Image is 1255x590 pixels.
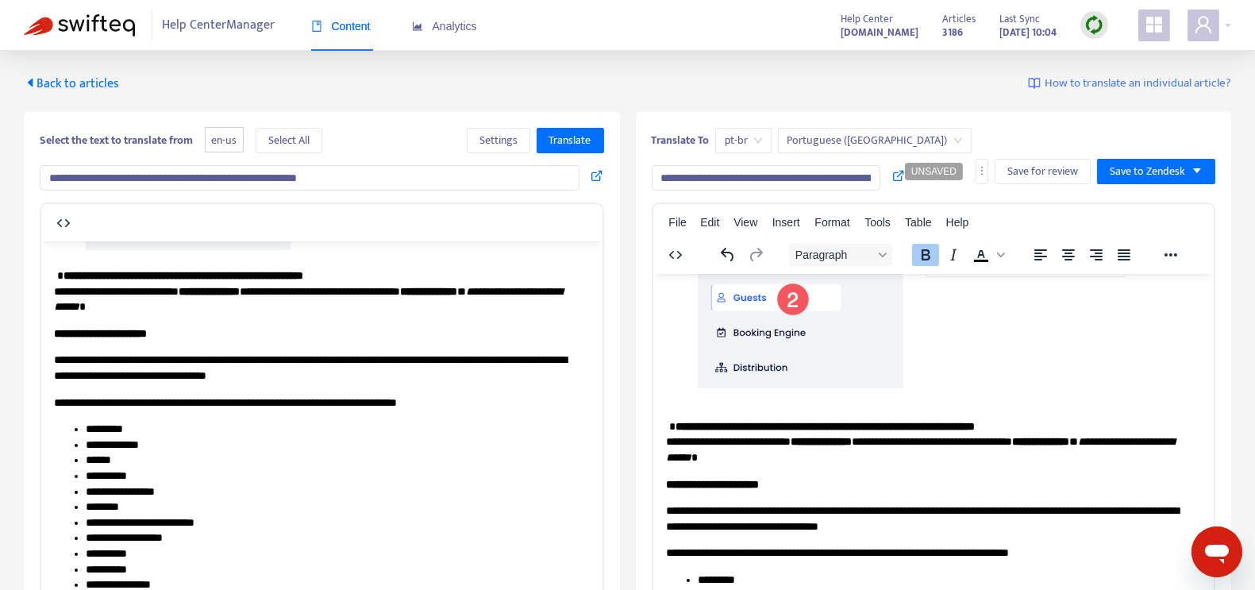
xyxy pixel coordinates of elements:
[1028,77,1041,90] img: image-link
[268,132,310,149] span: Select All
[549,132,591,149] span: Translate
[942,24,963,41] strong: 3186
[1194,15,1213,34] span: user
[1110,244,1137,266] button: Justify
[412,20,477,33] span: Analytics
[976,159,988,184] button: more
[311,20,371,33] span: Content
[787,129,962,152] span: Portuguese (Brazil)
[40,131,193,149] b: Select the text to translate from
[733,216,757,229] span: View
[652,131,710,149] b: Translate To
[939,244,966,266] button: Italic
[24,14,135,37] img: Swifteq
[1028,75,1231,93] a: How to translate an individual article?
[911,166,957,177] span: UNSAVED
[1191,526,1242,577] iframe: Button to launch messaging window
[795,249,872,261] span: Paragraph
[205,127,244,153] span: en-us
[841,23,918,41] a: [DOMAIN_NAME]
[311,21,322,32] span: book
[24,73,119,94] span: Back to articles
[725,129,762,152] span: pt-br
[841,10,893,28] span: Help Center
[256,128,322,153] button: Select All
[772,216,800,229] span: Insert
[999,10,1040,28] span: Last Sync
[1054,244,1081,266] button: Align center
[946,216,969,229] span: Help
[668,216,687,229] span: File
[841,24,918,41] strong: [DOMAIN_NAME]
[412,21,423,32] span: area-chart
[976,165,987,176] span: more
[24,76,37,89] span: caret-left
[1007,163,1078,180] span: Save for review
[942,10,976,28] span: Articles
[714,244,741,266] button: Undo
[999,24,1057,41] strong: [DATE] 10:04
[814,216,849,229] span: Format
[467,128,530,153] button: Settings
[1191,165,1203,176] span: caret-down
[1097,159,1215,184] button: Save to Zendeskcaret-down
[700,216,719,229] span: Edit
[537,128,604,153] button: Translate
[788,244,891,266] button: Block Paragraph
[905,216,931,229] span: Table
[911,244,938,266] button: Bold
[1026,244,1053,266] button: Align left
[1082,244,1109,266] button: Align right
[163,10,275,40] span: Help Center Manager
[1110,163,1185,180] span: Save to Zendesk
[995,159,1091,184] button: Save for review
[967,244,1007,266] div: Text color Black
[1084,15,1104,35] img: sync.dc5367851b00ba804db3.png
[864,216,891,229] span: Tools
[1157,244,1184,266] button: Reveal or hide additional toolbar items
[741,244,768,266] button: Redo
[479,132,518,149] span: Settings
[1145,15,1164,34] span: appstore
[1045,75,1231,93] span: How to translate an individual article?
